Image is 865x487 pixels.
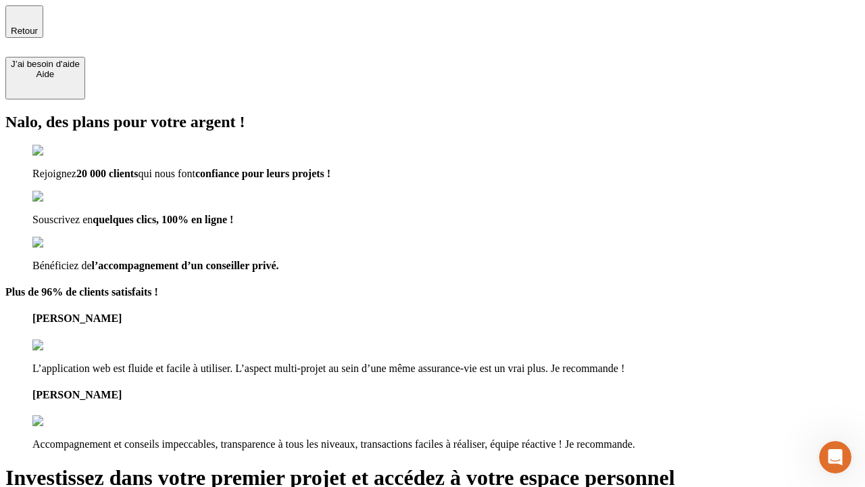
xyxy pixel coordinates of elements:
img: checkmark [32,237,91,249]
h2: Nalo, des plans pour votre argent ! [5,113,860,131]
span: Retour [11,26,38,36]
span: Rejoignez [32,168,76,179]
button: Retour [5,5,43,38]
span: Souscrivez en [32,214,93,225]
h4: Plus de 96% de clients satisfaits ! [5,286,860,298]
h4: [PERSON_NAME] [32,312,860,325]
img: checkmark [32,145,91,157]
div: J’ai besoin d'aide [11,59,80,69]
span: l’accompagnement d’un conseiller privé. [92,260,279,271]
img: checkmark [32,191,91,203]
div: Aide [11,69,80,79]
span: qui nous font [138,168,195,179]
span: confiance pour leurs projets ! [195,168,330,179]
p: Accompagnement et conseils impeccables, transparence à tous les niveaux, transactions faciles à r... [32,438,860,450]
img: reviews stars [32,415,99,427]
img: reviews stars [32,340,99,352]
span: 20 000 clients [76,168,139,179]
span: Bénéficiez de [32,260,92,271]
p: L’application web est fluide et facile à utiliser. L’aspect multi-projet au sein d’une même assur... [32,363,860,375]
h4: [PERSON_NAME] [32,389,860,401]
button: J’ai besoin d'aideAide [5,57,85,99]
iframe: Intercom live chat [819,441,851,473]
span: quelques clics, 100% en ligne ! [93,214,233,225]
